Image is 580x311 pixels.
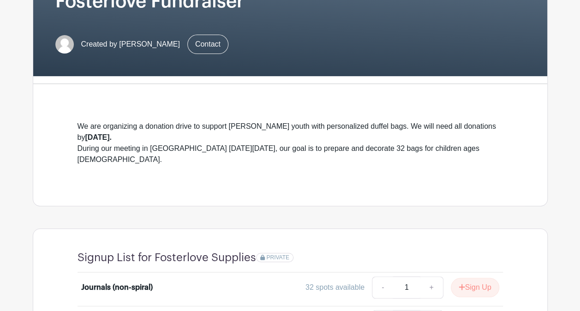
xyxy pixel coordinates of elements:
a: + [420,276,443,299]
button: Sign Up [451,278,499,297]
h4: Signup List for Fosterlove Supplies [78,251,256,264]
div: 32 spots available [305,282,365,293]
a: - [372,276,393,299]
span: PRIVATE [266,254,289,261]
div: We are organizing a donation drive to support [PERSON_NAME] youth with personalized duffel bags. ... [78,121,503,165]
strong: [DATE]. [85,133,111,141]
span: Created by [PERSON_NAME] [81,39,180,50]
div: Journals (non-spiral) [81,282,153,293]
img: default-ce2991bfa6775e67f084385cd625a349d9dcbb7a52a09fb2fda1e96e2d18dcdb.png [55,35,74,54]
a: Contact [187,35,228,54]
